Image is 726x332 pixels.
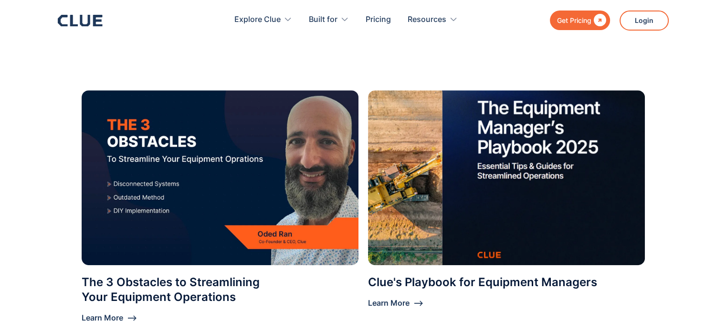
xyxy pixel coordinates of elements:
[82,275,273,304] div: The 3 Obstacles to Streamlining Your Equipment Operations
[309,5,337,35] div: Built for
[368,275,597,289] div: Clue's Playbook for Equipment Managers
[234,5,292,35] div: Explore Clue
[82,312,137,324] div: Learn More ⟶
[620,11,669,31] a: Login
[557,14,591,26] div: Get Pricing
[234,5,281,35] div: Explore Clue
[309,5,349,35] div: Built for
[408,5,446,35] div: Resources
[550,11,610,30] a: Get Pricing
[368,90,645,265] a: Clue's Playbook for Equipment ManagersLearn More ⟶
[366,5,391,35] a: Pricing
[368,297,423,309] div: Learn More ⟶
[408,5,458,35] div: Resources
[82,90,358,265] a: The 3 Obstacles to Streamlining Your Equipment OperationsLearn More ⟶
[591,14,606,26] div: 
